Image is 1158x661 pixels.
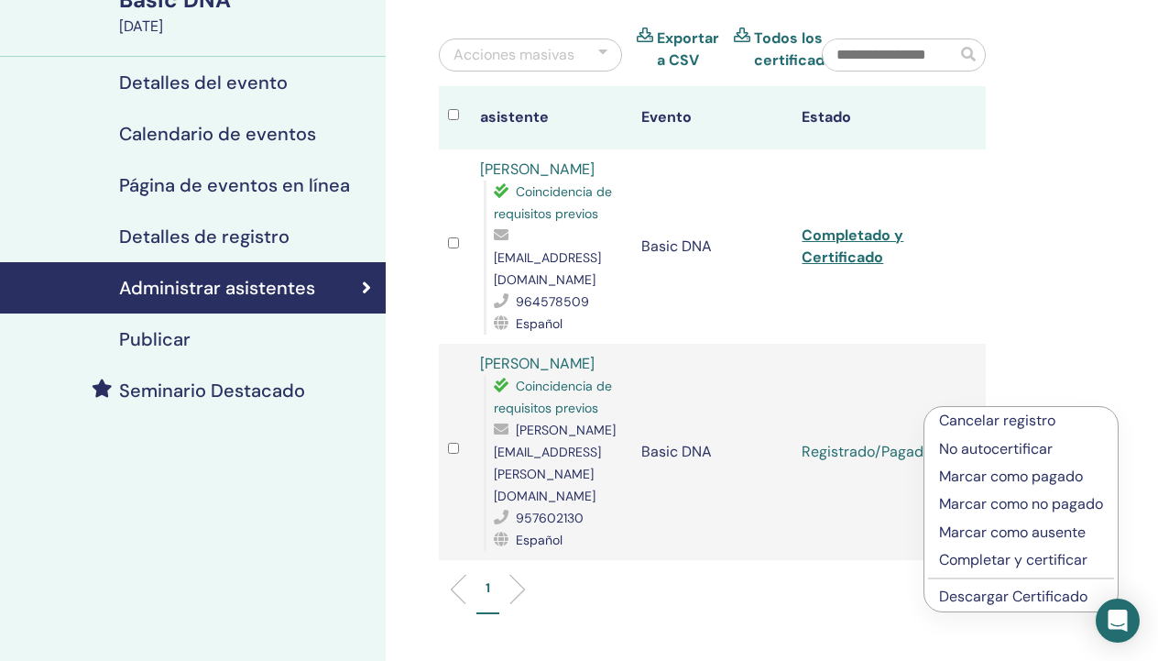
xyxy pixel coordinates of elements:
[119,277,315,299] h4: Administrar asistentes
[486,578,490,598] p: 1
[119,123,316,145] h4: Calendario de eventos
[516,315,563,332] span: Español
[939,438,1103,460] p: No autocertificar
[632,86,792,149] th: Evento
[1096,599,1140,643] div: Open Intercom Messenger
[939,522,1103,544] p: Marcar como ausente
[939,549,1103,571] p: Completar y certificar
[516,510,584,526] span: 957602130
[516,532,563,548] span: Español
[480,160,595,179] a: [PERSON_NAME]
[119,328,191,350] h4: Publicar
[494,422,616,504] span: [PERSON_NAME][EMAIL_ADDRESS][PERSON_NAME][DOMAIN_NAME]
[754,28,842,72] a: Todos los certificados
[939,466,1103,488] p: Marcar como pagado
[802,226,903,267] a: Completado y Certificado
[939,493,1103,515] p: Marcar como no pagado
[119,72,288,94] h4: Detalles del evento
[119,226,289,248] h4: Detalles de registro
[792,86,953,149] th: Estado
[939,587,1087,606] a: Descargar Certificado
[516,293,589,310] span: 964578509
[657,28,719,72] a: Exportar a CSV
[119,174,350,196] h4: Página de eventos en línea
[494,378,612,416] span: Coincidencia de requisitos previos
[119,380,305,402] h4: Seminario Destacado
[494,183,612,222] span: Coincidencia de requisitos previos
[471,86,631,149] th: asistente
[119,16,375,38] div: [DATE]
[939,410,1103,432] p: Cancelar registro
[453,44,574,66] div: Acciones masivas
[494,249,601,288] span: [EMAIL_ADDRESS][DOMAIN_NAME]
[632,149,792,344] td: Basic DNA
[632,344,792,560] td: Basic DNA
[480,354,595,373] a: [PERSON_NAME]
